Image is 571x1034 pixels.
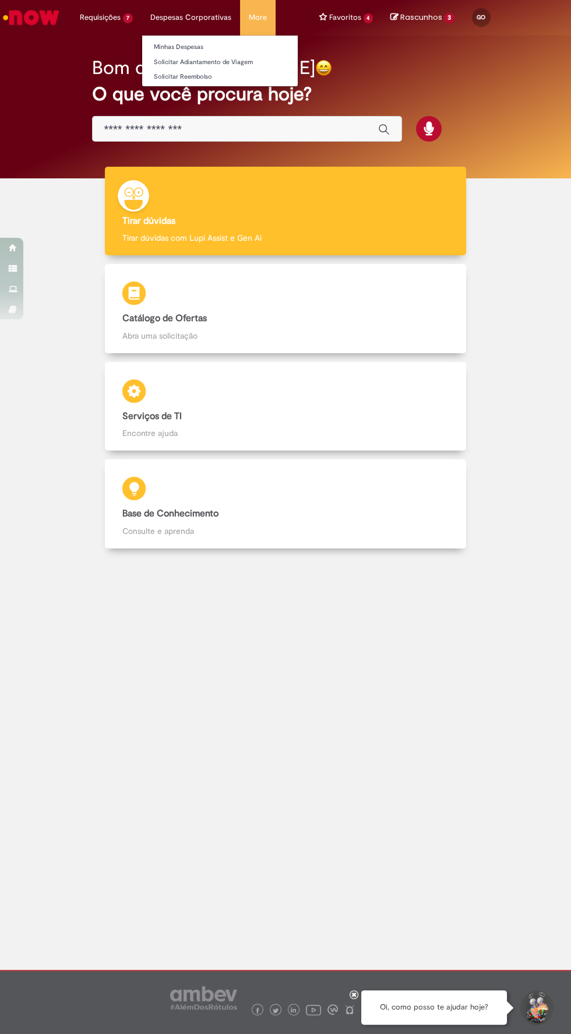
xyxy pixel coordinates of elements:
a: No momento, sua lista de rascunhos tem 3 Itens [390,12,454,23]
span: Rascunhos [400,12,442,23]
h2: O que você procura hoje? [92,84,480,104]
b: Base de Conhecimento [122,508,218,519]
span: Requisições [80,12,121,23]
p: Tirar dúvidas com Lupi Assist e Gen Ai [122,232,449,244]
img: logo_footer_facebook.png [255,1008,260,1014]
p: Consulte e aprenda [122,525,449,537]
span: 4 [364,13,373,23]
button: Iniciar Conversa de Suporte [519,990,554,1025]
div: Oi, como posso te ajudar hoje? [361,990,507,1025]
img: logo_footer_twitter.png [273,1008,279,1014]
b: Tirar dúvidas [122,215,175,227]
img: happy-face.png [315,59,332,76]
a: Solicitar Reembolso [142,71,298,83]
a: Catálogo de Ofertas Abra uma solicitação [61,264,510,353]
a: Solicitar Adiantamento de Viagem [142,56,298,69]
img: logo_footer_ambev_rotulo_gray.png [170,986,237,1010]
a: Tirar dúvidas Tirar dúvidas com Lupi Assist e Gen Ai [61,167,510,256]
img: logo_footer_workplace.png [327,1004,338,1015]
b: Catálogo de Ofertas [122,312,207,324]
ul: Despesas Corporativas [142,35,298,87]
span: More [249,12,267,23]
a: Minhas Despesas [142,41,298,54]
span: Despesas Corporativas [150,12,231,23]
a: Serviços de TI Encontre ajuda [61,362,510,451]
p: Abra uma solicitação [122,330,449,342]
img: logo_footer_linkedin.png [291,1007,297,1014]
span: GO [477,13,485,21]
span: 3 [444,13,454,23]
p: Encontre ajuda [122,427,449,439]
img: logo_footer_naosei.png [344,1004,355,1015]
img: logo_footer_youtube.png [306,1002,321,1017]
img: ServiceNow [1,6,61,29]
b: Serviços de TI [122,410,182,422]
a: Base de Conhecimento Consulte e aprenda [61,459,510,548]
span: 7 [123,13,133,23]
h2: Bom dia, [PERSON_NAME] [92,58,315,78]
span: Favoritos [329,12,361,23]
